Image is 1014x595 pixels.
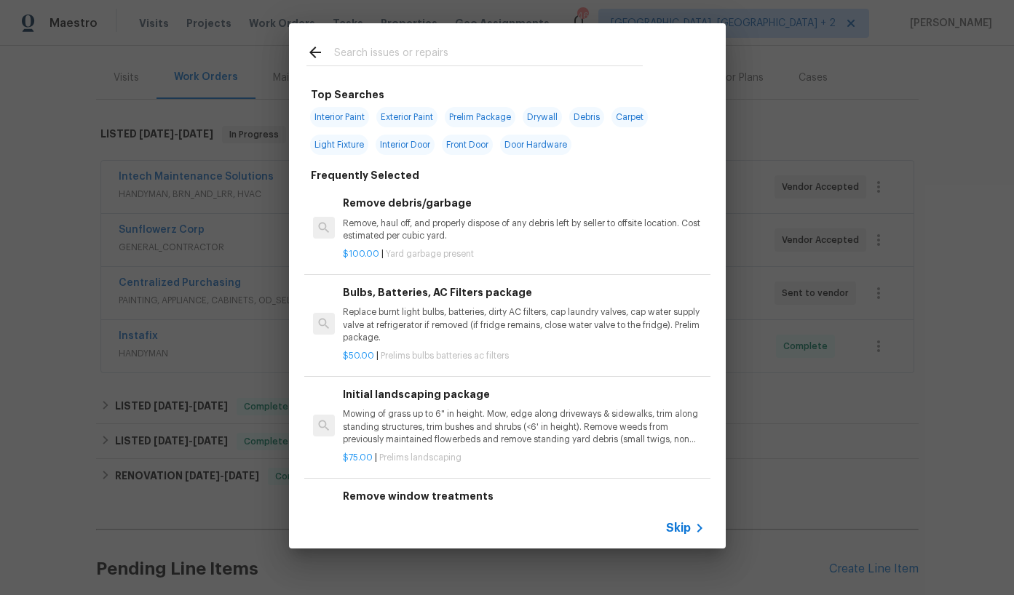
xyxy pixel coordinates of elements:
p: | [343,350,704,362]
span: Front Door [442,135,493,155]
span: $100.00 [343,249,379,258]
span: $75.00 [343,453,373,462]
p: Mowing of grass up to 6" in height. Mow, edge along driveways & sidewalks, trim along standing st... [343,408,704,445]
p: Remove, haul off, and properly dispose of any debris left by seller to offsite location. Cost est... [343,217,704,242]
p: | [343,248,704,260]
span: Prelim Package [445,107,515,127]
span: Drywall [523,107,562,127]
span: Prelims landscaping [379,453,462,462]
span: Door Hardware [500,135,571,155]
h6: Initial landscaping package [343,386,704,402]
p: | [343,452,704,464]
h6: Remove debris/garbage [343,195,704,211]
span: Light Fixture [310,135,368,155]
span: Skip [666,521,691,535]
span: Interior Paint [310,107,369,127]
h6: Bulbs, Batteries, AC Filters package [343,284,704,300]
span: Debris [569,107,604,127]
span: Exterior Paint [376,107,437,127]
h6: Remove window treatments [343,488,704,504]
span: Yard garbage present [386,249,474,258]
span: Carpet [611,107,648,127]
span: Interior Door [376,135,435,155]
span: Prelims bulbs batteries ac filters [381,351,509,360]
h6: Frequently Selected [311,167,419,183]
span: $50.00 [343,351,374,360]
h6: Top Searches [311,87,384,103]
p: Replace burnt light bulbs, batteries, dirty AC filters, cap laundry valves, cap water supply valv... [343,306,704,343]
input: Search issues or repairs [334,44,643,65]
